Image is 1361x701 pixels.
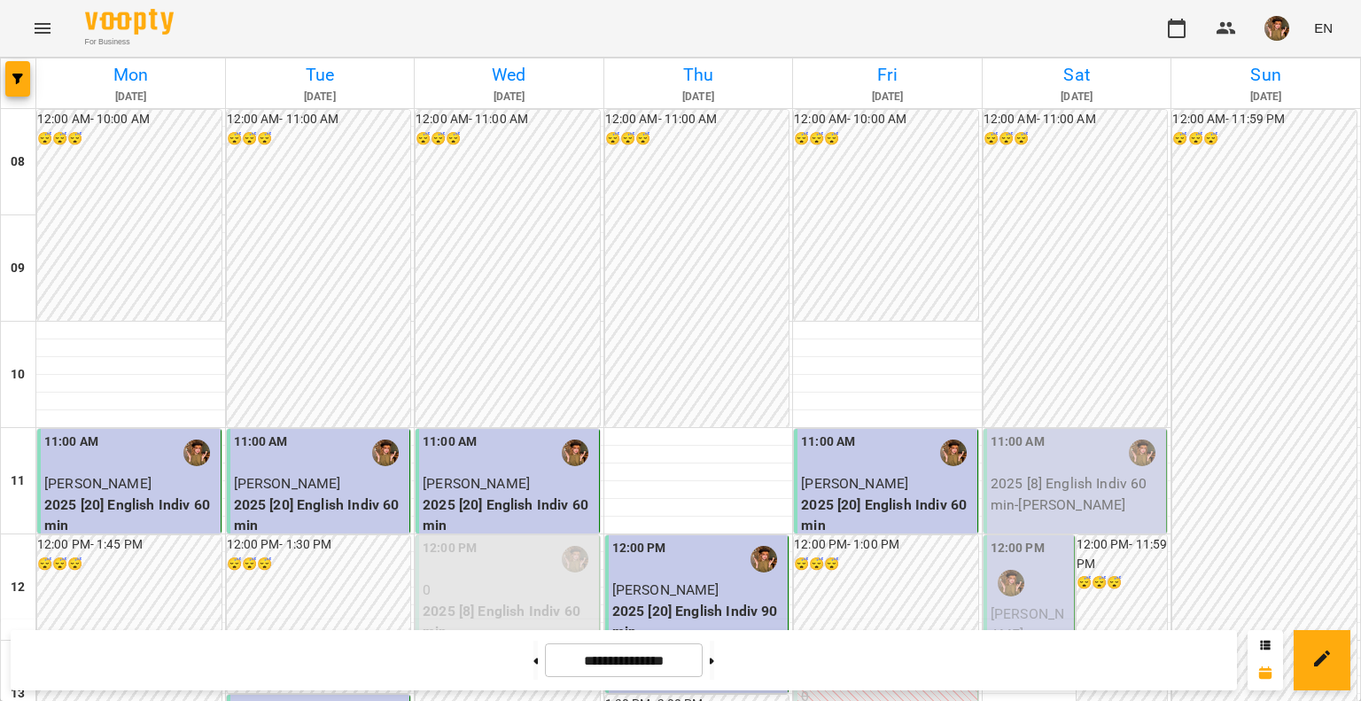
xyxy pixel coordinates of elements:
[750,546,777,572] img: Горошинська Олександра (а)
[423,432,477,452] label: 11:00 AM
[37,555,222,574] h6: 😴😴😴
[37,110,222,129] h6: 12:00 AM - 10:00 AM
[612,539,666,558] label: 12:00 PM
[423,475,530,492] span: [PERSON_NAME]
[985,61,1169,89] h6: Sat
[991,473,1163,515] p: 2025 [8] English Indiv 60 min - [PERSON_NAME]
[183,440,210,466] img: Горошинська Олександра (а)
[794,129,978,149] h6: 😴😴😴
[423,495,595,536] p: 2025 [20] English Indiv 60 min
[11,578,25,597] h6: 12
[612,601,785,643] p: 2025 [20] English Indiv 90 min
[11,259,25,278] h6: 09
[801,495,974,536] p: 2025 [20] English Indiv 60 min
[1172,110,1357,129] h6: 12:00 AM - 11:59 PM
[1264,16,1289,41] img: 166010c4e833d35833869840c76da126.jpeg
[227,129,411,149] h6: 😴😴😴
[234,495,407,536] p: 2025 [20] English Indiv 60 min
[1314,19,1333,37] span: EN
[85,9,174,35] img: Voopty Logo
[229,89,412,105] h6: [DATE]
[796,61,979,89] h6: Fri
[1174,61,1357,89] h6: Sun
[227,535,411,555] h6: 12:00 PM - 1:30 PM
[229,61,412,89] h6: Tue
[991,605,1064,643] span: [PERSON_NAME]
[1172,129,1357,149] h6: 😴😴😴
[234,432,288,452] label: 11:00 AM
[605,110,789,129] h6: 12:00 AM - 11:00 AM
[44,475,152,492] span: [PERSON_NAME]
[21,7,64,50] button: Menu
[794,555,978,574] h6: 😴😴😴
[39,61,222,89] h6: Mon
[985,89,1169,105] h6: [DATE]
[1307,12,1340,44] button: EN
[1077,573,1168,593] h6: 😴😴😴
[44,432,98,452] label: 11:00 AM
[984,110,1168,129] h6: 12:00 AM - 11:00 AM
[423,580,595,601] p: 0
[801,475,908,492] span: [PERSON_NAME]
[11,471,25,491] h6: 11
[39,89,222,105] h6: [DATE]
[11,152,25,172] h6: 08
[417,89,601,105] h6: [DATE]
[1174,89,1357,105] h6: [DATE]
[794,110,978,129] h6: 12:00 AM - 10:00 AM
[984,129,1168,149] h6: 😴😴😴
[605,129,789,149] h6: 😴😴😴
[612,581,719,598] span: [PERSON_NAME]
[796,89,979,105] h6: [DATE]
[607,89,790,105] h6: [DATE]
[372,440,399,466] img: Горошинська Олександра (а)
[85,36,174,48] span: For Business
[562,440,588,466] img: Горошинська Олександра (а)
[44,495,217,536] p: 2025 [20] English Indiv 60 min
[11,365,25,385] h6: 10
[1129,440,1155,466] img: Горошинська Олександра (а)
[607,61,790,89] h6: Thu
[991,539,1045,558] label: 12:00 PM
[37,129,222,149] h6: 😴😴😴
[562,546,588,572] img: Горошинська Олександра (а)
[227,555,411,574] h6: 😴😴😴
[423,539,477,558] label: 12:00 PM
[227,110,411,129] h6: 12:00 AM - 11:00 AM
[1077,535,1168,573] h6: 12:00 PM - 11:59 PM
[801,432,855,452] label: 11:00 AM
[794,535,978,555] h6: 12:00 PM - 1:00 PM
[423,601,595,643] p: 2025 [8] English Indiv 60 min
[417,61,601,89] h6: Wed
[416,110,600,129] h6: 12:00 AM - 11:00 AM
[940,440,967,466] img: Горошинська Олександра (а)
[991,432,1045,452] label: 11:00 AM
[234,475,341,492] span: [PERSON_NAME]
[416,129,600,149] h6: 😴😴😴
[37,535,222,555] h6: 12:00 PM - 1:45 PM
[998,570,1024,596] img: Горошинська Олександра (а)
